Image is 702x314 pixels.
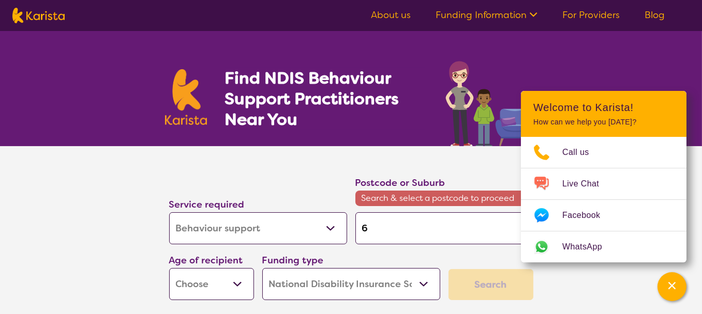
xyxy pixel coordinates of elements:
label: Postcode or Suburb [355,177,445,189]
span: WhatsApp [562,239,615,255]
input: Type [355,212,533,244]
a: For Providers [562,9,620,21]
p: How can we help you [DATE]? [533,118,674,127]
label: Funding type [262,254,324,266]
button: Channel Menu [658,272,686,301]
img: Karista logo [12,8,65,23]
a: Funding Information [436,9,537,21]
img: behaviour-support [443,56,537,146]
label: Age of recipient [169,254,243,266]
span: Live Chat [562,176,611,192]
a: Web link opens in a new tab. [521,231,686,262]
label: Service required [169,198,245,211]
h1: Find NDIS Behaviour Support Practitioners Near You [225,68,425,130]
h2: Welcome to Karista! [533,101,674,114]
span: Search & select a postcode to proceed [355,191,533,206]
span: Call us [562,145,602,160]
div: Channel Menu [521,91,686,262]
img: Karista logo [165,69,207,125]
span: Facebook [562,208,613,223]
a: About us [371,9,411,21]
a: Blog [645,9,665,21]
ul: Choose channel [521,137,686,262]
